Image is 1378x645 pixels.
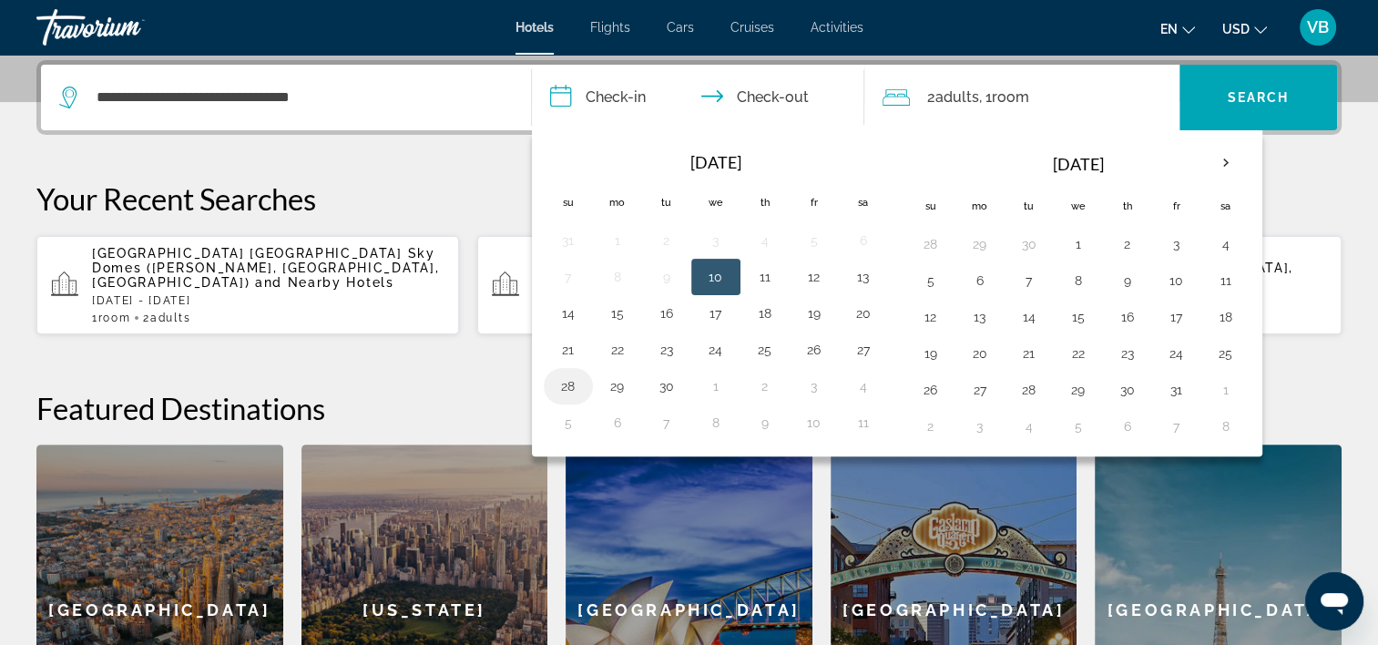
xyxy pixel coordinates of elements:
[1179,65,1337,130] button: Search
[849,264,878,290] button: Day 13
[978,85,1028,110] span: , 1
[603,337,632,363] button: Day 22
[916,231,945,257] button: Day 28
[652,410,681,435] button: Day 7
[1211,231,1240,257] button: Day 4
[916,377,945,403] button: Day 26
[652,337,681,363] button: Day 23
[1064,304,1093,330] button: Day 15
[1162,341,1191,366] button: Day 24
[750,337,780,363] button: Day 25
[554,264,583,290] button: Day 7
[652,374,681,399] button: Day 30
[800,337,829,363] button: Day 26
[1228,90,1290,105] span: Search
[255,275,394,290] span: and Nearby Hotels
[1160,15,1195,42] button: Change language
[1113,231,1142,257] button: Day 2
[800,410,829,435] button: Day 10
[849,301,878,326] button: Day 20
[800,228,829,253] button: Day 5
[1015,377,1044,403] button: Day 28
[1113,377,1142,403] button: Day 30
[701,228,730,253] button: Day 3
[965,377,995,403] button: Day 27
[1113,304,1142,330] button: Day 16
[1160,22,1178,36] span: en
[92,312,130,324] span: 1
[92,294,444,307] p: [DATE] - [DATE]
[532,65,865,130] button: Check in and out dates
[1064,268,1093,293] button: Day 8
[1162,414,1191,439] button: Day 7
[1211,414,1240,439] button: Day 8
[554,410,583,435] button: Day 5
[1015,268,1044,293] button: Day 7
[730,20,774,35] a: Cruises
[701,264,730,290] button: Day 10
[811,20,863,35] a: Activities
[934,88,978,106] span: Adults
[701,337,730,363] button: Day 24
[98,312,131,324] span: Room
[593,142,839,182] th: [DATE]
[92,246,439,290] span: [GEOGRAPHIC_DATA] [GEOGRAPHIC_DATA] Sky Domes ([PERSON_NAME], [GEOGRAPHIC_DATA], [GEOGRAPHIC_DATA])
[864,65,1179,130] button: Travelers: 2 adults, 0 children
[1015,304,1044,330] button: Day 14
[1211,304,1240,330] button: Day 18
[1201,142,1250,184] button: Next month
[1211,341,1240,366] button: Day 25
[849,228,878,253] button: Day 6
[800,264,829,290] button: Day 12
[652,301,681,326] button: Day 16
[965,268,995,293] button: Day 6
[36,4,219,51] a: Travorium
[916,304,945,330] button: Day 12
[849,337,878,363] button: Day 27
[1113,268,1142,293] button: Day 9
[750,264,780,290] button: Day 11
[1064,231,1093,257] button: Day 1
[849,374,878,399] button: Day 4
[955,142,1201,186] th: [DATE]
[701,374,730,399] button: Day 1
[590,20,630,35] a: Flights
[515,20,554,35] a: Hotels
[701,301,730,326] button: Day 17
[1307,18,1329,36] span: VB
[477,235,900,335] button: Clear Sky Resorts [GEOGRAPHIC_DATA] Unique Stargazing Domes ([GEOGRAPHIC_DATA], [GEOGRAPHIC_DATA]...
[1162,377,1191,403] button: Day 31
[36,180,1342,217] p: Your Recent Searches
[1064,341,1093,366] button: Day 22
[554,228,583,253] button: Day 31
[36,390,1342,426] h2: Featured Destinations
[1305,572,1363,630] iframe: Button to launch messaging window
[916,414,945,439] button: Day 2
[1064,377,1093,403] button: Day 29
[150,312,190,324] span: Adults
[701,410,730,435] button: Day 8
[1064,414,1093,439] button: Day 5
[603,410,632,435] button: Day 6
[554,301,583,326] button: Day 14
[1015,231,1044,257] button: Day 30
[965,304,995,330] button: Day 13
[41,65,1337,130] div: Search widget
[926,85,978,110] span: 2
[965,341,995,366] button: Day 20
[916,268,945,293] button: Day 5
[1113,341,1142,366] button: Day 23
[1162,268,1191,293] button: Day 10
[1162,304,1191,330] button: Day 17
[1294,8,1342,46] button: User Menu
[1222,22,1250,36] span: USD
[667,20,694,35] a: Cars
[143,312,190,324] span: 2
[750,374,780,399] button: Day 2
[750,301,780,326] button: Day 18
